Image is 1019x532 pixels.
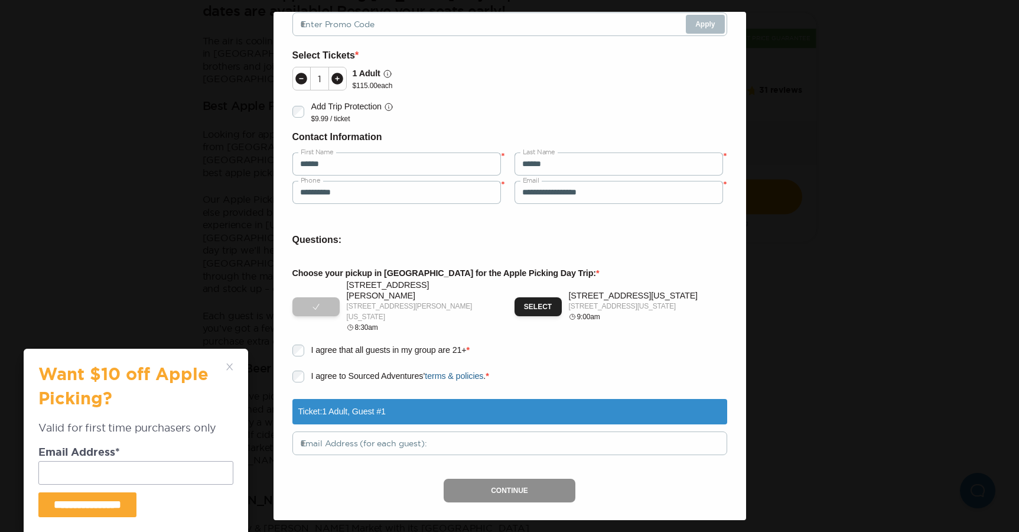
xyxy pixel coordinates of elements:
[569,291,698,301] p: [STREET_ADDRESS][US_STATE]
[569,301,698,312] p: [STREET_ADDRESS][US_STATE]
[311,371,486,381] span: I agree to Sourced Adventures’ .
[38,447,233,461] dt: Email Address
[425,371,483,381] a: terms & policies
[115,447,120,458] span: Required
[515,297,562,316] button: Select
[347,280,498,301] p: [STREET_ADDRESS][PERSON_NAME]
[311,114,393,124] p: $9.99 / ticket
[292,267,727,280] p: Choose your pickup in [GEOGRAPHIC_DATA] for the Apple Picking Day Trip:
[353,81,393,90] p: $ 115.00 each
[311,345,467,355] span: I agree that all guests in my group are 21+
[38,420,233,447] div: Valid for first time purchasers only
[292,232,727,248] h6: Questions:
[577,312,600,322] p: 9:00am
[298,405,386,419] p: Ticket: 1 Adult , Guest # 1
[353,67,380,80] p: 1 Adult
[311,100,382,113] p: Add Trip Protection
[355,322,378,333] p: 8:30am
[311,74,328,83] div: 1
[347,301,498,322] p: [STREET_ADDRESS][PERSON_NAME][US_STATE]
[292,48,727,63] h6: Select Tickets
[38,364,222,420] h3: Want $10 off Apple Picking?
[292,129,727,145] h6: Contact Information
